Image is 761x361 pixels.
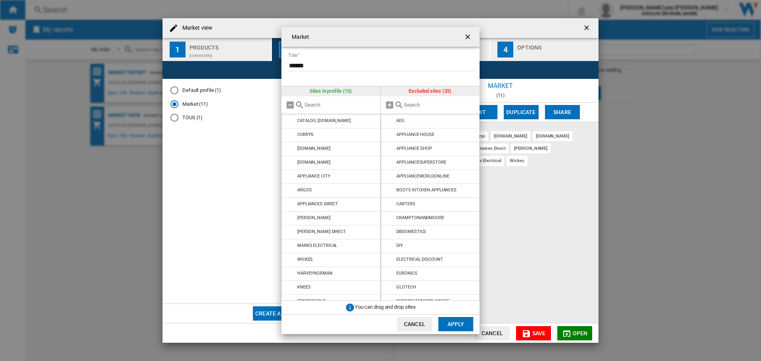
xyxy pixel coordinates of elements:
[461,29,476,45] button: getI18NText('BUTTONS.CLOSE_DIALOG')
[396,118,405,123] div: AEG
[297,298,325,304] div: SPARKWORLD
[385,100,394,110] md-icon: Add all
[396,215,444,220] div: CRAMPTONANDMOORE
[297,146,331,151] div: [DOMAIN_NAME]
[396,229,426,234] div: DBDOMESTICS
[297,215,331,220] div: [PERSON_NAME]
[297,201,338,206] div: APPLIANCES DIRECT
[285,100,295,110] md-icon: Remove all
[396,298,449,304] div: KENSINGTONAPPLIANCES
[297,257,313,262] div: WICKES
[396,271,417,276] div: EURONICS
[297,174,331,179] div: APPLIANCE CITY
[297,187,312,193] div: ARGOS
[304,102,377,108] input: Search
[297,229,346,234] div: [PERSON_NAME] DIRECT
[396,201,415,206] div: CARTERS
[438,317,473,331] button: Apply
[281,86,380,96] div: Sites in profile (15)
[464,33,473,42] ng-md-icon: getI18NText('BUTTONS.CLOSE_DIALOG')
[396,285,416,290] div: GLOTECH
[396,146,432,151] div: APPLIANCE SHOP
[397,317,432,331] button: Cancel
[297,160,331,165] div: [DOMAIN_NAME]
[297,285,311,290] div: KNEES
[355,304,416,310] span: You can drag and drop sites
[396,174,449,179] div: APPLIANCEWORLDONLINE
[297,118,351,123] div: CATALOG [DOMAIN_NAME]
[396,257,443,262] div: ELECTRICAL DISCOUNT
[297,132,314,137] div: CURRYS
[288,33,310,41] h4: Market
[396,187,457,193] div: BOOTS KITCHEN APPLIANCES
[404,102,476,108] input: Search
[396,160,446,165] div: APPLIANCESUPERSTORE
[396,243,403,248] div: DIY
[381,86,480,96] div: Excluded sites (23)
[297,243,337,248] div: MARKS ELECTRICAL
[396,132,434,137] div: APPLIANCE HOUSE
[297,271,333,276] div: HARVEYNORMAN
